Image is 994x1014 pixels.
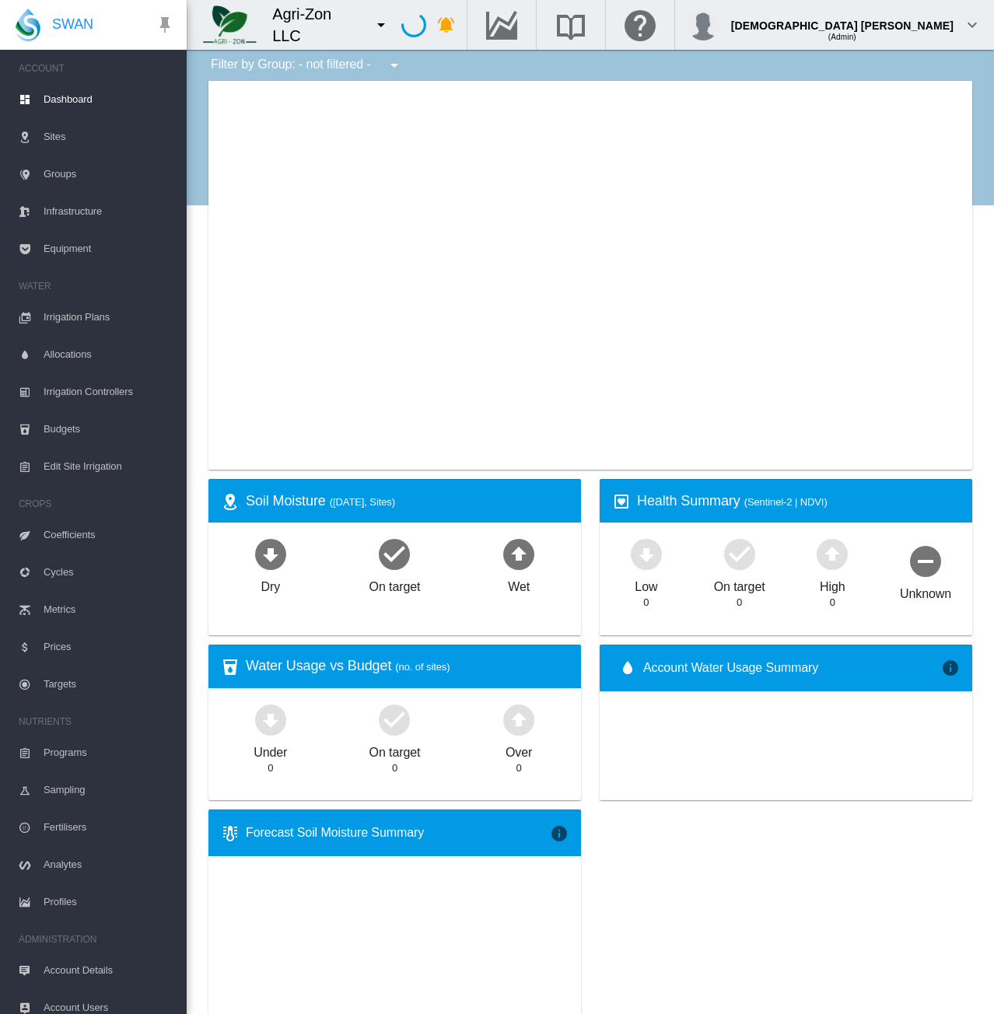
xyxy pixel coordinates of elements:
md-icon: icon-arrow-down-bold-circle [252,701,289,738]
button: icon-menu-down [366,9,397,40]
md-icon: icon-thermometer-lines [221,824,240,843]
div: Agri-Zon LLC [272,3,364,47]
md-icon: icon-chevron-down [963,16,982,34]
md-icon: icon-arrow-up-bold-circle [500,701,537,738]
span: Budgets [44,411,174,448]
span: (Sentinel-2 | NDVI) [744,496,828,508]
img: profile.jpg [688,9,719,40]
div: 0 [392,761,397,775]
button: icon-bell-ring [431,9,462,40]
span: (no. of sites) [395,661,450,673]
md-icon: Go to the Data Hub [483,16,520,34]
span: Prices [44,628,174,666]
span: Targets [44,666,174,703]
md-icon: icon-checkbox-marked-circle [376,535,413,572]
span: NUTRIENTS [19,709,174,734]
md-icon: icon-information [550,824,569,843]
div: Dry [261,572,281,596]
md-icon: icon-water [618,659,637,677]
md-icon: icon-bell-ring [437,16,456,34]
div: Low [635,572,657,596]
div: Forecast Soil Moisture Summary [246,824,550,841]
span: Analytes [44,846,174,883]
div: Water Usage vs Budget [246,656,569,676]
span: Infrastructure [44,193,174,230]
div: On target [369,572,421,596]
md-icon: icon-map-marker-radius [221,492,240,511]
img: 7FicoSLW9yRjj7F2+0uvjPufP+ga39vogPu+G1+wvBtcm3fNv859aGr42DJ5pXiEAAAAAAAAAAAAAAAAAAAAAAAAAAAAAAAAA... [203,5,257,44]
span: Metrics [44,591,174,628]
span: Programs [44,734,174,771]
span: Fertilisers [44,809,174,846]
md-icon: icon-checkbox-marked-circle [721,535,758,572]
div: Filter by Group: - not filtered - [199,50,415,81]
md-icon: icon-arrow-down-bold-circle [252,535,289,572]
div: Wet [508,572,530,596]
span: Irrigation Controllers [44,373,174,411]
span: Equipment [44,230,174,267]
md-icon: icon-menu-down [372,16,390,34]
div: Over [506,738,532,761]
md-icon: icon-arrow-down-bold-circle [628,535,665,572]
div: Soil Moisture [246,491,569,511]
md-icon: icon-checkbox-marked-circle [376,701,413,738]
div: 0 [830,596,835,610]
div: 0 [516,761,522,775]
div: On target [369,738,421,761]
span: Sampling [44,771,174,809]
md-icon: icon-arrow-up-bold-circle [814,535,851,572]
div: Health Summary [637,491,960,511]
div: High [820,572,845,596]
span: WATER [19,274,174,299]
span: Account Details [44,952,174,989]
span: Allocations [44,336,174,373]
span: Groups [44,156,174,193]
span: Coefficients [44,516,174,554]
md-icon: Search the knowledge base [552,16,590,34]
md-icon: icon-cup-water [221,658,240,677]
span: SWAN [52,15,93,34]
span: (Admin) [828,33,856,41]
md-icon: icon-arrow-up-bold-circle [500,535,537,572]
div: Under [254,738,287,761]
md-icon: icon-pin [156,16,174,34]
md-icon: icon-menu-down [385,56,404,75]
span: Profiles [44,883,174,921]
div: 0 [268,761,273,775]
span: ([DATE], Sites) [330,496,395,508]
span: ACCOUNT [19,56,174,81]
md-icon: icon-heart-box-outline [612,492,631,511]
div: On target [714,572,765,596]
md-icon: Click here for help [621,16,659,34]
div: [DEMOGRAPHIC_DATA] [PERSON_NAME] [731,12,954,27]
md-icon: icon-information [941,659,960,677]
span: CROPS [19,491,174,516]
div: 0 [737,596,742,610]
span: ADMINISTRATION [19,927,174,952]
span: Sites [44,118,174,156]
div: 0 [643,596,649,610]
img: SWAN-Landscape-Logo-Colour-drop.png [16,9,40,41]
div: Unknown [900,579,951,603]
span: Edit Site Irrigation [44,448,174,485]
span: Irrigation Plans [44,299,174,336]
md-icon: icon-minus-circle [907,542,944,579]
span: Cycles [44,554,174,591]
button: icon-menu-down [379,50,410,81]
span: Dashboard [44,81,174,118]
span: Account Water Usage Summary [643,659,941,677]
